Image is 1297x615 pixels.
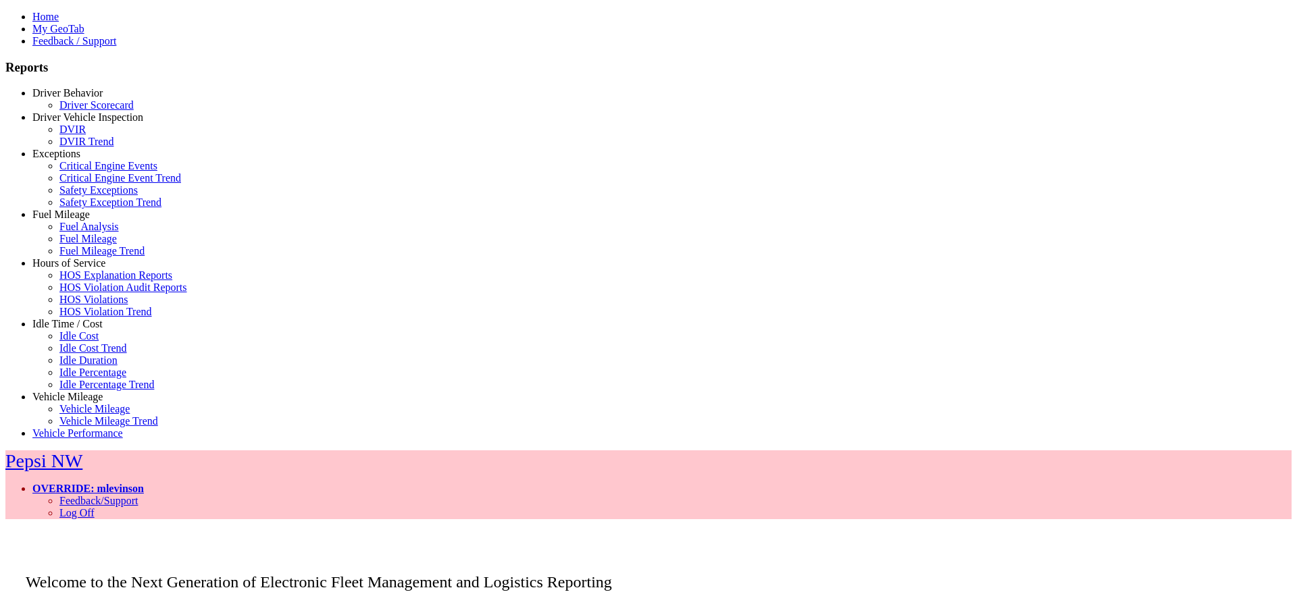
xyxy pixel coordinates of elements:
a: HOS Violations [59,294,128,305]
a: Idle Percentage Trend [59,379,154,390]
a: Driver Behavior [32,87,103,99]
a: Vehicle Mileage [32,391,103,402]
a: Feedback/Support [59,495,138,506]
a: Critical Engine Event Trend [59,172,181,184]
a: OVERRIDE: mlevinson [32,483,144,494]
h3: Reports [5,60,1292,75]
a: Idle Time / Cost [32,318,103,329]
a: Critical Engine Events [59,160,157,171]
a: Safety Exception Trend [59,196,161,208]
a: Idle Cost [59,330,99,342]
a: Idle Cost Trend [59,342,127,354]
a: Idle Duration [59,354,118,366]
a: HOS Explanation Reports [59,269,172,281]
a: Fuel Analysis [59,221,119,232]
a: Fuel Mileage Trend [59,245,145,257]
a: Driver Vehicle Inspection [32,111,143,123]
a: Pepsi NW [5,450,82,471]
a: Exceptions [32,148,80,159]
a: Safety Exceptions [59,184,138,196]
a: Fuel Mileage [32,209,90,220]
a: My GeoTab [32,23,84,34]
a: Vehicle Performance [32,427,123,439]
a: Home [32,11,59,22]
a: Feedback / Support [32,35,116,47]
a: HOS Violation Audit Reports [59,282,187,293]
a: Log Off [59,507,95,518]
a: Vehicle Mileage [59,403,130,415]
a: DVIR [59,124,86,135]
a: Idle Percentage [59,367,126,378]
a: Driver Scorecard [59,99,134,111]
a: Fuel Mileage [59,233,117,244]
a: Hours of Service [32,257,105,269]
a: Vehicle Mileage Trend [59,415,158,427]
a: DVIR Trend [59,136,113,147]
a: HOS Violation Trend [59,306,152,317]
p: Welcome to the Next Generation of Electronic Fleet Management and Logistics Reporting [5,553,1292,591]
